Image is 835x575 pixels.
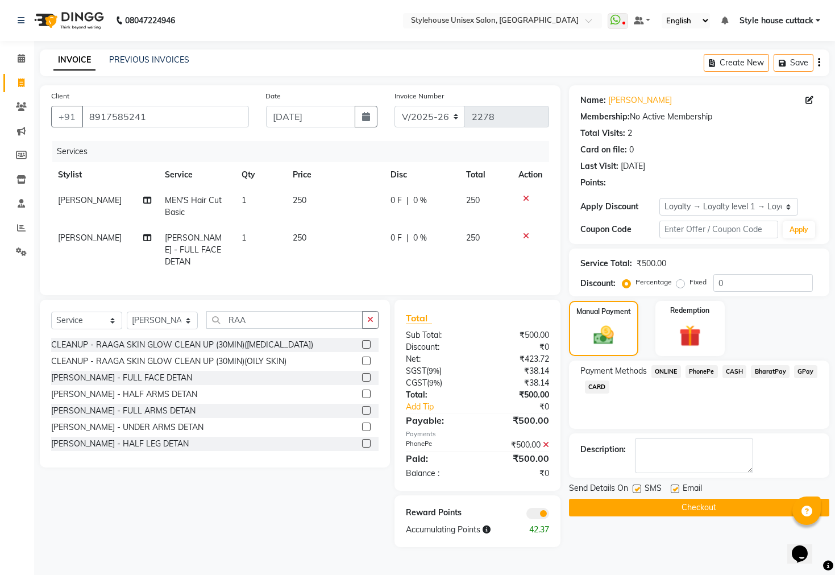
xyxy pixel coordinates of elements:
[580,177,606,189] div: Points:
[406,429,549,439] div: Payments
[512,162,549,188] th: Action
[51,438,189,450] div: [PERSON_NAME] - HALF LEG DETAN
[580,365,647,377] span: Payment Methods
[397,507,477,519] div: Reward Points
[391,195,402,206] span: 0 F
[58,233,122,243] span: [PERSON_NAME]
[406,195,409,206] span: |
[406,232,409,244] span: |
[165,233,222,267] span: [PERSON_NAME] - FULL FACE DETAN
[683,482,702,497] span: Email
[477,353,558,365] div: ₹423.72
[477,377,558,389] div: ₹38.14
[477,341,558,353] div: ₹0
[53,50,95,71] a: INVOICE
[397,401,491,413] a: Add Tip
[242,195,246,205] span: 1
[58,195,122,205] span: [PERSON_NAME]
[242,233,246,243] span: 1
[689,277,707,287] label: Fixed
[580,94,606,106] div: Name:
[569,499,829,516] button: Checkout
[397,341,477,353] div: Discount:
[394,91,444,101] label: Invoice Number
[397,365,477,377] div: ( )
[397,468,477,479] div: Balance :
[651,365,681,378] span: ONLINE
[51,388,197,400] div: [PERSON_NAME] - HALF ARMS DETAN
[645,482,662,497] span: SMS
[517,524,558,536] div: 42.37
[429,378,440,387] span: 9%
[580,278,616,289] div: Discount:
[787,530,824,564] iframe: chat widget
[580,144,627,156] div: Card on file:
[477,365,558,377] div: ₹38.14
[477,413,558,427] div: ₹500.00
[587,324,621,347] img: _cash.svg
[51,339,313,351] div: CLEANUP - RAAGA SKIN GLOW CLEAN UP (30MIN)([MEDICAL_DATA])
[125,5,175,36] b: 08047224946
[397,377,477,389] div: ( )
[266,91,281,101] label: Date
[580,160,618,172] div: Last Visit:
[580,258,632,270] div: Service Total:
[397,452,477,465] div: Paid:
[580,127,625,139] div: Total Visits:
[51,372,192,384] div: [PERSON_NAME] - FULL FACE DETAN
[704,54,769,72] button: Create New
[621,160,645,172] div: [DATE]
[51,106,83,127] button: +91
[413,195,427,206] span: 0 %
[491,401,558,413] div: ₹0
[52,141,558,162] div: Services
[576,307,631,317] label: Manual Payment
[51,355,286,367] div: CLEANUP - RAAGA SKIN GLOW CLEAN UP (30MIN)(OILY SKIN)
[429,366,439,375] span: 9%
[722,365,747,378] span: CASH
[165,195,222,217] span: MEN'S Hair Cut Basic
[608,94,672,106] a: [PERSON_NAME]
[286,162,384,188] th: Price
[293,233,306,243] span: 250
[406,378,427,388] span: CGST
[51,421,203,433] div: [PERSON_NAME] - UNDER ARMS DETAN
[629,144,634,156] div: 0
[466,233,480,243] span: 250
[580,111,818,123] div: No Active Membership
[293,195,306,205] span: 250
[406,312,432,324] span: Total
[477,452,558,465] div: ₹500.00
[397,524,518,536] div: Accumulating Points
[397,389,477,401] div: Total:
[413,232,427,244] span: 0 %
[751,365,790,378] span: BharatPay
[580,201,659,213] div: Apply Discount
[794,365,817,378] span: GPay
[82,106,249,127] input: Search by Name/Mobile/Email/Code
[569,482,628,497] span: Send Details On
[397,413,477,427] div: Payable:
[51,405,196,417] div: [PERSON_NAME] - FULL ARMS DETAN
[477,389,558,401] div: ₹500.00
[51,91,69,101] label: Client
[783,221,815,238] button: Apply
[580,224,659,235] div: Coupon Code
[672,322,708,349] img: _gift.svg
[659,221,778,238] input: Enter Offer / Coupon Code
[397,329,477,341] div: Sub Total:
[384,162,459,188] th: Disc
[391,232,402,244] span: 0 F
[51,162,158,188] th: Stylist
[29,5,107,36] img: logo
[580,111,630,123] div: Membership:
[459,162,512,188] th: Total
[774,54,813,72] button: Save
[397,353,477,365] div: Net:
[466,195,480,205] span: 250
[635,277,672,287] label: Percentage
[585,380,609,394] span: CARD
[477,329,558,341] div: ₹500.00
[406,366,426,376] span: SGST
[671,305,710,316] label: Redemption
